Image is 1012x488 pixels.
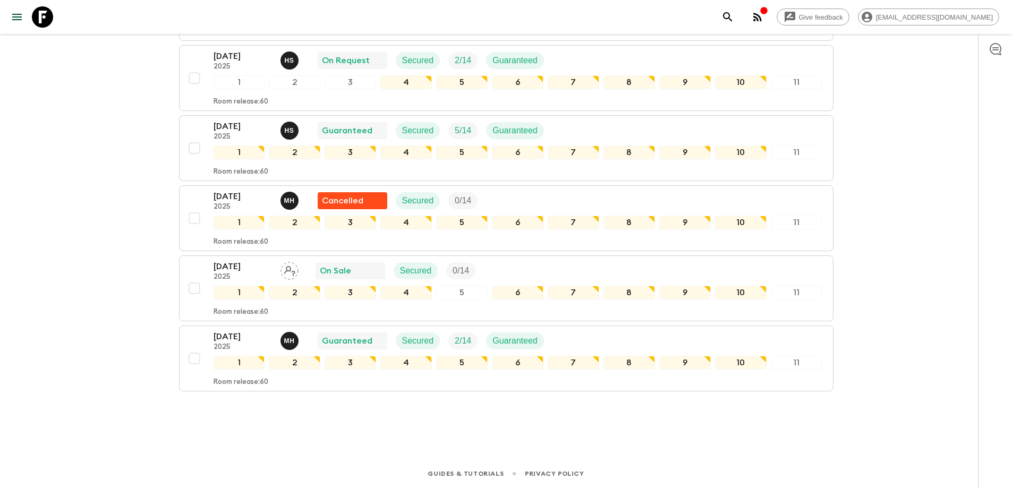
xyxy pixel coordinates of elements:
div: Secured [396,332,440,349]
div: 6 [492,75,543,89]
button: [DATE]2025Mr. Heng Pringratana (Prefer name : James)Flash Pack cancellationSecuredTrip Fill123456... [179,185,834,251]
button: search adventures [717,6,738,28]
span: Assign pack leader [280,265,299,273]
div: Secured [396,192,440,209]
p: [DATE] [214,50,272,63]
div: 7 [548,145,599,159]
div: 3 [325,286,376,299]
div: 6 [492,216,543,229]
div: 1 [214,356,265,370]
div: 3 [325,145,376,159]
div: 3 [325,356,376,370]
div: 4 [380,75,432,89]
span: Hong Sarou [280,55,301,63]
span: Mr. Heng Pringratana (Prefer name : James) [280,195,301,203]
p: [DATE] [214,260,272,273]
button: HS [280,52,301,70]
p: Room release: 60 [214,378,268,387]
button: [DATE]2025Mr. Heng Pringratana (Prefer name : James)GuaranteedSecuredTrip FillGuaranteed123456789... [179,326,834,391]
p: M H [284,337,295,345]
p: 2025 [214,63,272,71]
span: Give feedback [793,13,849,21]
div: 6 [492,145,543,159]
div: Trip Fill [448,52,478,69]
p: 2025 [214,133,272,141]
p: 0 / 14 [453,264,469,277]
p: [DATE] [214,330,272,343]
div: 6 [492,356,543,370]
div: Trip Fill [448,122,478,139]
div: 10 [715,356,767,370]
button: MH [280,332,301,350]
div: 11 [771,286,822,299]
div: 10 [715,286,767,299]
div: 7 [548,286,599,299]
p: M H [284,196,295,205]
p: H S [285,126,294,135]
p: Secured [402,54,434,67]
button: menu [6,6,28,28]
button: [DATE]2025Hong SarouGuaranteedSecuredTrip FillGuaranteed1234567891011Room release:60 [179,115,834,181]
span: Mr. Heng Pringratana (Prefer name : James) [280,335,301,344]
div: 1 [214,216,265,229]
div: 11 [771,216,822,229]
p: Secured [400,264,432,277]
div: 2 [269,216,320,229]
p: Secured [402,124,434,137]
div: 9 [659,286,711,299]
div: 8 [603,75,655,89]
div: 2 [269,286,320,299]
div: [EMAIL_ADDRESS][DOMAIN_NAME] [858,8,999,25]
div: Secured [396,122,440,139]
p: 2025 [214,203,272,211]
div: 4 [380,145,432,159]
button: [DATE]2025Hong SarouOn RequestSecuredTrip FillGuaranteed1234567891011Room release:60 [179,45,834,111]
div: Trip Fill [448,192,478,209]
div: 8 [603,216,655,229]
button: [DATE]2025Assign pack leaderOn SaleSecuredTrip Fill1234567891011Room release:60 [179,255,834,321]
div: 4 [380,216,432,229]
p: 2025 [214,343,272,352]
p: 0 / 14 [455,194,471,207]
div: 5 [436,356,488,370]
p: Room release: 60 [214,98,268,106]
p: On Sale [320,264,351,277]
div: 4 [380,356,432,370]
span: [EMAIL_ADDRESS][DOMAIN_NAME] [870,13,999,21]
div: 9 [659,145,711,159]
p: H S [285,56,294,65]
div: 1 [214,75,265,89]
div: 5 [436,145,488,159]
div: 2 [269,356,320,370]
p: 2 / 14 [455,335,471,347]
p: Cancelled [322,194,363,207]
p: 2 / 14 [455,54,471,67]
a: Give feedback [777,8,849,25]
div: 7 [548,75,599,89]
p: Room release: 60 [214,168,268,176]
div: 8 [603,356,655,370]
p: Guaranteed [492,124,538,137]
div: Flash Pack cancellation [318,192,387,209]
p: Room release: 60 [214,238,268,246]
p: Guaranteed [492,335,538,347]
p: Secured [402,194,434,207]
div: 4 [380,286,432,299]
div: 2 [269,145,320,159]
p: 2025 [214,273,272,281]
a: Guides & Tutorials [428,468,504,480]
div: 1 [214,145,265,159]
div: 3 [325,216,376,229]
p: Guaranteed [322,335,372,347]
div: Secured [396,52,440,69]
div: 3 [325,75,376,89]
div: 10 [715,75,767,89]
div: 9 [659,216,711,229]
div: 5 [436,75,488,89]
div: Trip Fill [446,262,475,279]
div: Trip Fill [448,332,478,349]
a: Privacy Policy [525,468,584,480]
p: [DATE] [214,190,272,203]
button: MH [280,192,301,210]
div: Secured [394,262,438,279]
